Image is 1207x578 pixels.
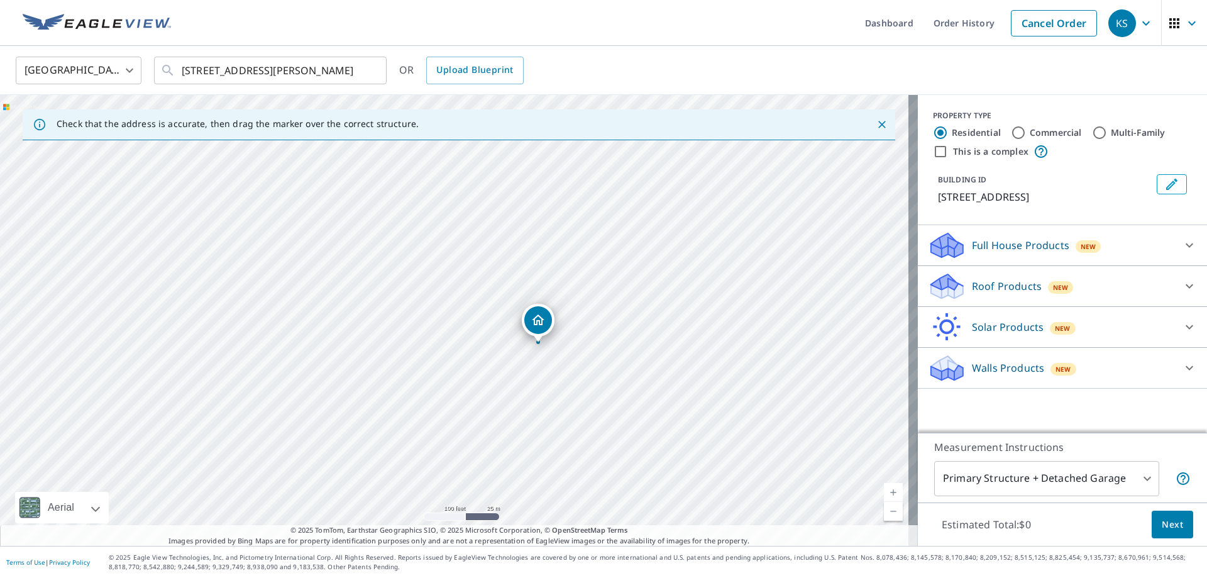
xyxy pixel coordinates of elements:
div: Solar ProductsNew [928,312,1197,342]
label: Multi-Family [1111,126,1166,139]
span: Next [1162,517,1183,533]
div: Aerial [15,492,109,523]
button: Edit building 1 [1157,174,1187,194]
span: Upload Blueprint [436,62,513,78]
p: Measurement Instructions [934,440,1191,455]
label: This is a complex [953,145,1028,158]
p: [STREET_ADDRESS] [938,189,1152,204]
input: Search by address or latitude-longitude [182,53,361,88]
div: KS [1108,9,1136,37]
a: Terms [607,525,628,535]
div: Walls ProductsNew [928,353,1197,383]
div: Roof ProductsNew [928,271,1197,301]
a: Terms of Use [6,558,45,567]
a: Current Level 18, Zoom In [884,483,903,502]
p: | [6,559,90,566]
button: Next [1152,511,1193,539]
p: Full House Products [972,238,1069,253]
p: Estimated Total: $0 [932,511,1041,538]
img: EV Logo [23,14,171,33]
div: Primary Structure + Detached Garage [934,461,1159,496]
p: Solar Products [972,320,1044,335]
button: Close [874,116,890,133]
p: BUILDING ID [938,174,986,185]
div: Aerial [44,492,78,523]
p: © 2025 Eagle View Technologies, Inc. and Pictometry International Corp. All Rights Reserved. Repo... [109,553,1201,572]
p: Roof Products [972,279,1042,294]
a: OpenStreetMap [552,525,605,535]
span: New [1081,242,1096,252]
div: PROPERTY TYPE [933,110,1192,121]
div: Full House ProductsNew [928,230,1197,260]
label: Commercial [1030,126,1082,139]
a: Privacy Policy [49,558,90,567]
span: New [1053,282,1069,292]
div: OR [399,57,524,84]
a: Cancel Order [1011,10,1097,36]
a: Upload Blueprint [426,57,523,84]
div: [GEOGRAPHIC_DATA] [16,53,141,88]
p: Check that the address is accurate, then drag the marker over the correct structure. [57,118,419,130]
div: Dropped pin, building 1, Residential property, 4670 Highway 111 SE Elizabeth, IN 47117 [522,304,554,343]
span: New [1055,364,1071,374]
span: © 2025 TomTom, Earthstar Geographics SIO, © 2025 Microsoft Corporation, © [290,525,628,536]
span: New [1055,323,1071,333]
span: Your report will include the primary structure and a detached garage if one exists. [1176,471,1191,486]
p: Walls Products [972,360,1044,375]
a: Current Level 18, Zoom Out [884,502,903,521]
label: Residential [952,126,1001,139]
